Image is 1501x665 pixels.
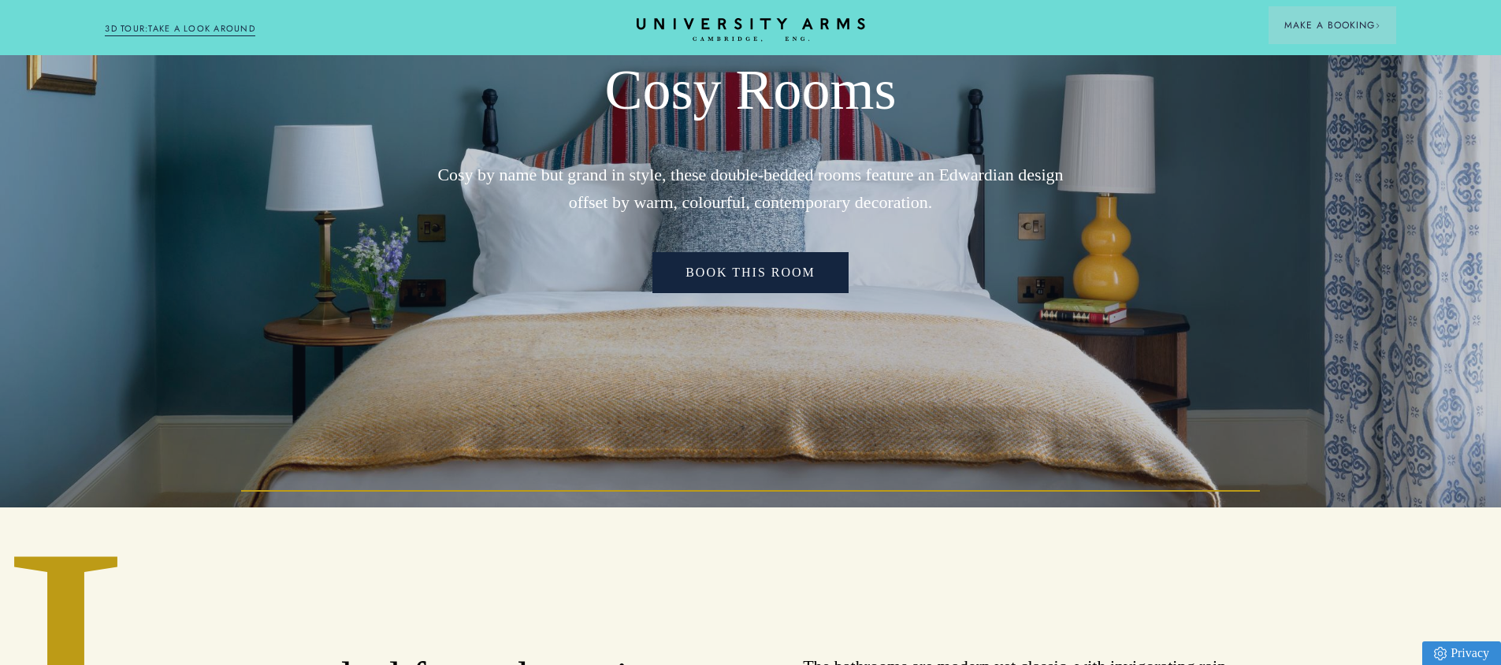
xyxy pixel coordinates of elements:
a: Privacy [1422,641,1501,665]
span: Make a Booking [1284,18,1380,32]
img: Privacy [1434,647,1447,660]
a: Home [637,18,865,43]
button: Make a BookingArrow icon [1269,6,1396,44]
img: Arrow icon [1375,23,1380,28]
a: 3D TOUR:TAKE A LOOK AROUND [105,22,255,36]
a: Book This Room [652,252,849,293]
h1: Cosy Rooms [436,57,1066,124]
p: Cosy by name but grand in style, these double-bedded rooms feature an Edwardian design offset by ... [436,161,1066,216]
